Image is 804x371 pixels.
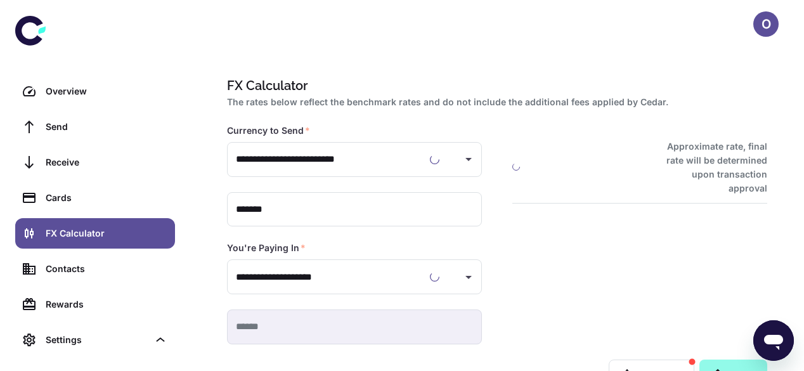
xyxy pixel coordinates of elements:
[46,262,167,276] div: Contacts
[46,155,167,169] div: Receive
[46,333,148,347] div: Settings
[15,183,175,213] a: Cards
[460,150,477,168] button: Open
[15,147,175,178] a: Receive
[227,76,762,95] h1: FX Calculator
[753,11,779,37] button: O
[15,76,175,107] a: Overview
[15,254,175,284] a: Contacts
[15,218,175,249] a: FX Calculator
[46,120,167,134] div: Send
[652,140,767,195] h6: Approximate rate, final rate will be determined upon transaction approval
[46,84,167,98] div: Overview
[227,242,306,254] label: You're Paying In
[15,289,175,320] a: Rewards
[753,320,794,361] iframe: Button to launch messaging window
[15,112,175,142] a: Send
[460,268,477,286] button: Open
[46,191,167,205] div: Cards
[15,325,175,355] div: Settings
[46,297,167,311] div: Rewards
[227,124,310,137] label: Currency to Send
[46,226,167,240] div: FX Calculator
